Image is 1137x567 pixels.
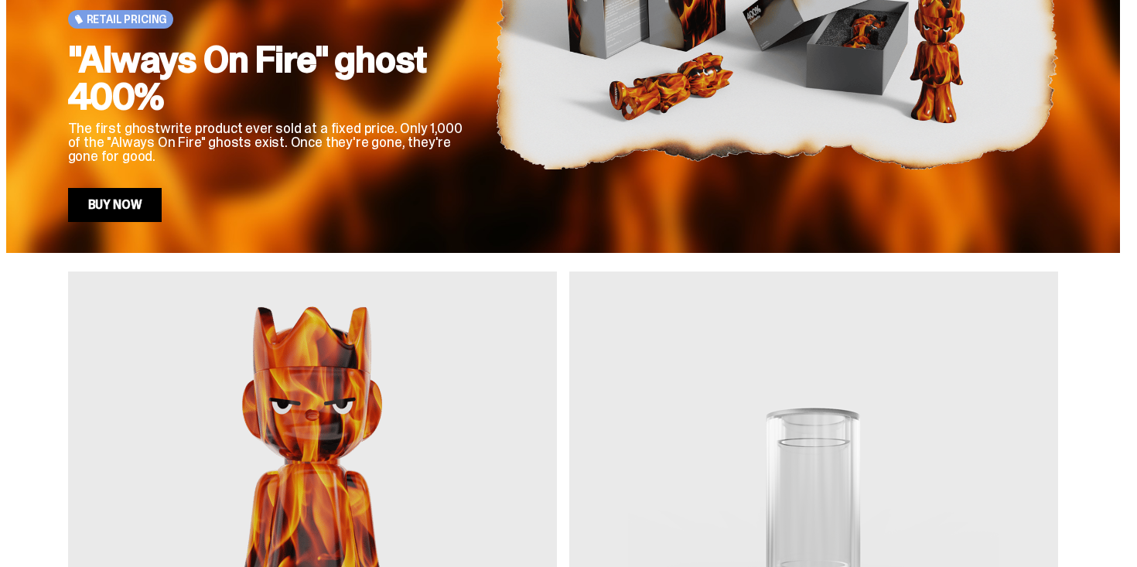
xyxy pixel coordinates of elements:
[68,41,470,115] h2: "Always On Fire" ghost 400%
[68,188,162,222] a: Buy Now
[87,13,168,26] span: Retail Pricing
[68,121,470,163] p: The first ghostwrite product ever sold at a fixed price. Only 1,000 of the "Always On Fire" ghost...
